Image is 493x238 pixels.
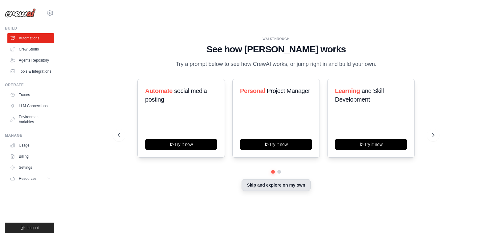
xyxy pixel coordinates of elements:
a: Automations [7,33,54,43]
button: Try it now [240,139,312,150]
a: Crew Studio [7,44,54,54]
div: Manage [5,133,54,138]
a: Billing [7,151,54,161]
button: Try it now [335,139,407,150]
span: Personal [240,87,265,94]
a: Tools & Integrations [7,67,54,76]
button: Logout [5,223,54,233]
a: Agents Repository [7,55,54,65]
button: Try it now [145,139,217,150]
a: Usage [7,140,54,150]
a: Settings [7,163,54,172]
div: Operate [5,83,54,87]
div: Build [5,26,54,31]
a: LLM Connections [7,101,54,111]
span: and Skill Development [335,87,384,103]
span: Automate [145,87,173,94]
a: Environment Variables [7,112,54,127]
img: Logo [5,8,36,18]
div: WALKTHROUGH [118,37,434,41]
a: Traces [7,90,54,100]
span: Learning [335,87,360,94]
button: Skip and explore on my own [242,179,310,191]
p: Try a prompt below to see how CrewAI works, or jump right in and build your own. [173,60,380,69]
h1: See how [PERSON_NAME] works [118,44,434,55]
button: Resources [7,174,54,184]
span: social media posting [145,87,207,103]
span: Project Manager [267,87,310,94]
span: Resources [19,176,36,181]
span: Logout [27,225,39,230]
iframe: Chat Widget [462,208,493,238]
